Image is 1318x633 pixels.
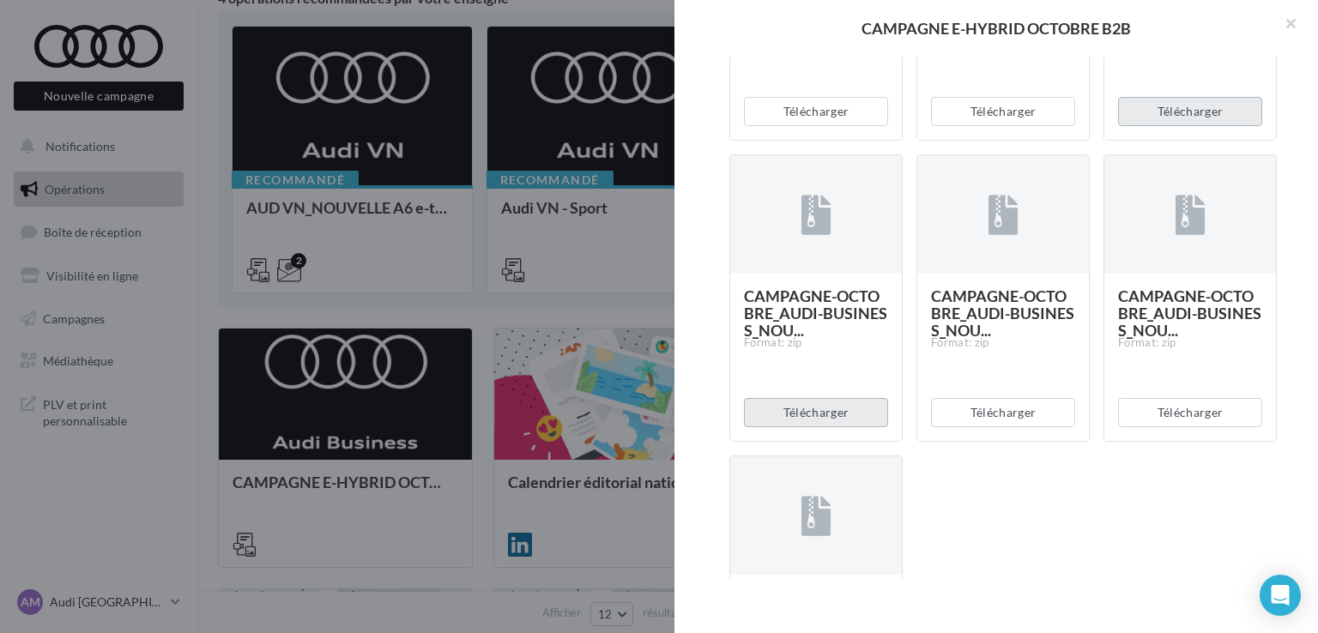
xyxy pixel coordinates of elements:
[1118,335,1262,351] div: Format: zip
[1118,97,1262,126] button: Télécharger
[931,97,1075,126] button: Télécharger
[744,97,888,126] button: Télécharger
[702,21,1291,36] div: CAMPAGNE E-HYBRID OCTOBRE B2B
[931,398,1075,427] button: Télécharger
[931,335,1075,351] div: Format: zip
[744,335,888,351] div: Format: zip
[744,286,887,340] span: CAMPAGNE-OCTOBRE_AUDI-BUSINESS_NOU...
[931,286,1074,340] span: CAMPAGNE-OCTOBRE_AUDI-BUSINESS_NOU...
[744,398,888,427] button: Télécharger
[1260,575,1301,616] div: Open Intercom Messenger
[1118,286,1261,340] span: CAMPAGNE-OCTOBRE_AUDI-BUSINESS_NOU...
[1118,398,1262,427] button: Télécharger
